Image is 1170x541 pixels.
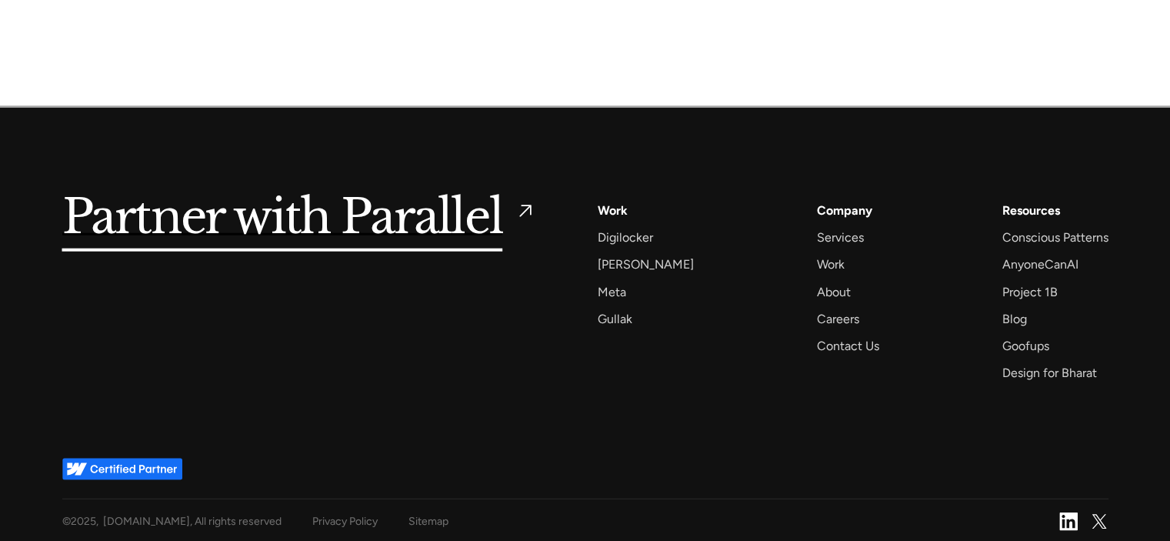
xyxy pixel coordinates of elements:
a: Blog [1002,309,1026,329]
a: Gullak [598,309,632,329]
a: Careers [817,309,859,329]
a: Partner with Parallel [62,200,537,235]
span: 2025 [71,515,96,528]
a: AnyoneCanAI [1002,254,1078,275]
div: Resources [1002,200,1059,221]
a: Company [817,200,872,221]
a: Work [817,254,845,275]
a: Work [598,200,628,221]
a: Project 1B [1002,282,1057,302]
div: © , [DOMAIN_NAME], All rights reserved [62,512,282,531]
a: Services [817,227,864,248]
a: Privacy Policy [312,512,378,531]
a: Contact Us [817,336,879,356]
a: Design for Bharat [1002,362,1096,383]
h5: Partner with Parallel [62,200,503,235]
a: Digilocker [598,227,653,248]
a: [PERSON_NAME] [598,254,694,275]
a: Sitemap [408,512,448,531]
a: Meta [598,282,626,302]
a: Goofups [1002,336,1048,356]
a: Conscious Patterns [1002,227,1108,248]
a: About [817,282,851,302]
